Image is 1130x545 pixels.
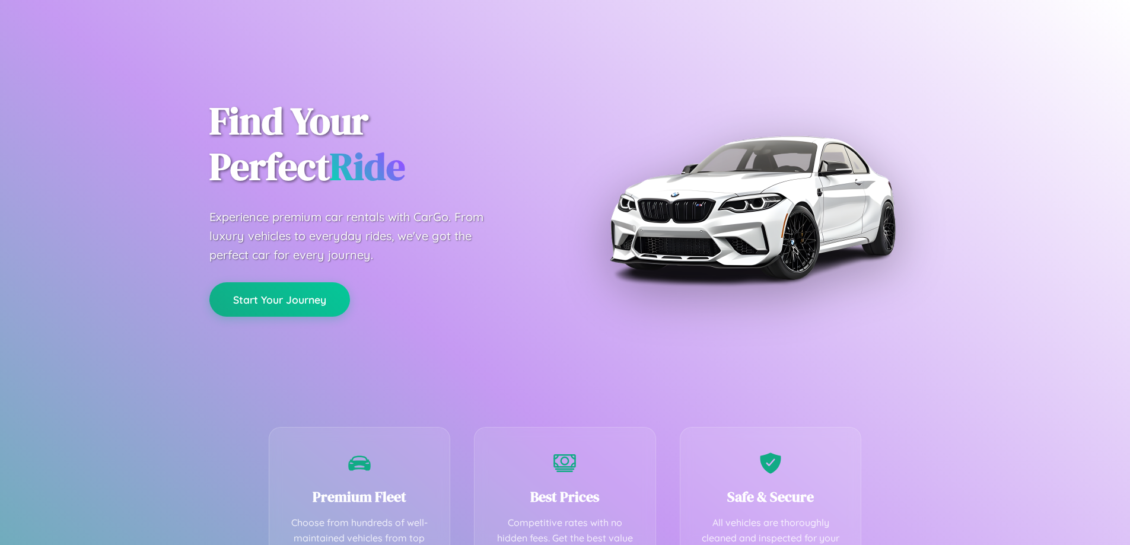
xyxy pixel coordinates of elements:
[330,141,405,192] span: Ride
[492,487,638,506] h3: Best Prices
[209,282,350,317] button: Start Your Journey
[604,59,900,356] img: Premium BMW car rental vehicle
[698,487,843,506] h3: Safe & Secure
[209,98,548,190] h1: Find Your Perfect
[209,208,506,264] p: Experience premium car rentals with CarGo. From luxury vehicles to everyday rides, we've got the ...
[287,487,432,506] h3: Premium Fleet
